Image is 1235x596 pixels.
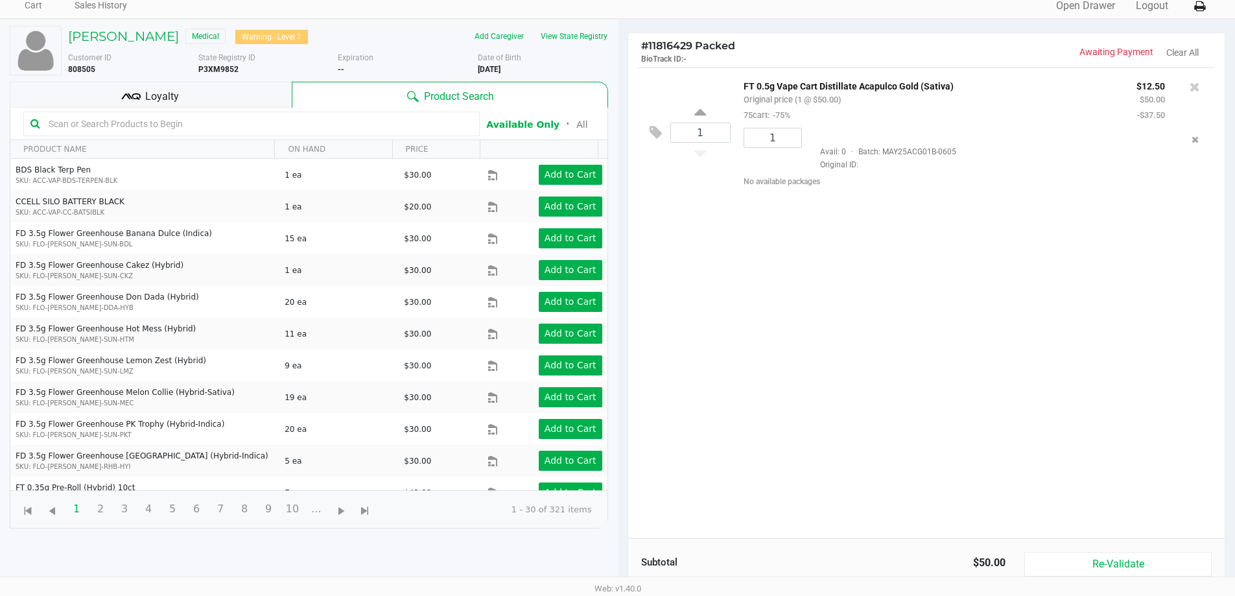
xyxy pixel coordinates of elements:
td: 15 ea [279,222,398,254]
td: 1 ea [279,159,398,191]
span: Page 6 [184,497,209,521]
span: Original ID: [812,159,1165,171]
p: SKU: ACC-VAP-BDS-TERPEN-BLK [16,176,274,185]
td: FT 0.35g Pre-Roll (Hybrid) 10ct [10,477,279,508]
span: Medical [185,29,226,44]
div: Warning - Level 1 [235,30,308,44]
button: View State Registry [532,26,608,47]
p: $12.50 [1136,78,1165,91]
span: Web: v1.40.0 [594,584,641,593]
span: $30.00 [404,298,431,307]
td: CCELL SILO BATTERY BLACK [10,191,279,222]
app-button-loader: Add to Cart [545,455,596,466]
span: · [846,147,858,156]
td: 20 ea [279,286,398,318]
b: [DATE] [478,65,500,74]
button: Add to Cart [539,419,602,439]
button: All [576,118,587,132]
button: Re-Validate [1024,552,1211,577]
app-button-loader: Add to Cart [545,423,596,434]
td: 20 ea [279,413,398,445]
td: FD 3.5g Flower Greenhouse Lemon Zest (Hybrid) [10,350,279,381]
span: Date of Birth [478,53,521,62]
td: FD 3.5g Flower Greenhouse Hot Mess (Hybrid) [10,318,279,350]
p: SKU: FLO-[PERSON_NAME]-SUN-LMZ [16,366,274,376]
span: Page 3 [112,497,137,521]
p: SKU: FLO-[PERSON_NAME]-SUN-BDL [16,239,274,249]
span: Go to the next page [329,496,353,521]
kendo-pager-info: 1 - 30 of 321 items [388,503,592,516]
span: $30.00 [404,361,431,370]
td: 7 ea [279,477,398,508]
p: SKU: FLO-[PERSON_NAME]-SUN-MEC [16,398,274,408]
button: Add to Cart [539,387,602,407]
td: 1 ea [279,254,398,286]
span: Page 5 [160,497,185,521]
span: $30.00 [404,171,431,180]
td: FD 3.5g Flower Greenhouse PK Trophy (Hybrid-Indica) [10,413,279,445]
span: Go to the first page [16,496,40,521]
span: Expiration [338,53,373,62]
div: No available packages [744,176,1205,187]
span: $42.00 [404,488,431,497]
p: SKU: ACC-VAP-CC-BATSIBLK [16,208,274,217]
td: FD 3.5g Flower Greenhouse Banana Dulce (Indica) [10,222,279,254]
app-button-loader: Add to Cart [545,265,596,275]
button: Add to Cart [539,260,602,280]
span: - [683,54,687,64]
th: ON HAND [274,140,392,159]
div: $50.00 [833,555,1006,571]
span: State Registry ID [198,53,255,62]
td: BDS Black Terp Pen [10,159,279,191]
button: Add to Cart [539,483,602,503]
b: 808505 [68,65,95,74]
p: SKU: FLO-[PERSON_NAME]-DDA-HYB [16,303,274,313]
span: $20.00 [404,202,431,211]
span: Page 10 [280,497,305,521]
span: Page 4 [136,497,161,521]
td: FD 3.5g Flower Greenhouse [GEOGRAPHIC_DATA] (Hybrid-Indica) [10,445,279,477]
span: $30.00 [404,425,431,434]
span: Page 7 [208,497,233,521]
td: 19 ea [279,381,398,413]
span: Page 9 [256,497,281,521]
span: Customer ID [68,53,112,62]
app-button-loader: Add to Cart [545,233,596,243]
td: 5 ea [279,445,398,477]
th: PRICE [392,140,480,159]
b: P3XM9852 [198,65,239,74]
button: Add to Cart [539,451,602,471]
small: Original price (1 @ $50.00) [744,95,841,104]
span: Page 1 [64,497,89,521]
small: -$37.50 [1137,110,1165,120]
td: 1 ea [279,191,398,222]
button: Add to Cart [539,292,602,312]
span: Go to the next page [333,503,349,519]
h5: [PERSON_NAME] [68,29,179,44]
app-button-loader: Add to Cart [545,487,596,497]
span: Page 8 [232,497,257,521]
span: Go to the last page [357,503,373,519]
td: 9 ea [279,350,398,381]
b: -- [338,65,344,74]
p: Awaiting Payment [926,45,1153,59]
span: Go to the first page [20,503,36,519]
span: ᛫ [559,118,576,130]
span: BioTrack ID: [641,54,683,64]
button: Add to Cart [539,165,602,185]
button: Add to Cart [539,228,602,248]
span: -75% [770,110,790,120]
p: SKU: FLO-[PERSON_NAME]-RHB-HYI [16,462,274,471]
span: $30.00 [404,266,431,275]
span: # [641,40,648,52]
td: FD 3.5g Flower Greenhouse Don Dada (Hybrid) [10,286,279,318]
span: Product Search [424,89,494,104]
app-button-loader: Add to Cart [545,201,596,211]
small: 75cart: [744,110,790,120]
app-button-loader: Add to Cart [545,328,596,339]
p: FT 0.5g Vape Cart Distillate Acapulco Gold (Sativa) [744,78,1117,91]
span: $30.00 [404,329,431,339]
button: Add to Cart [539,355,602,375]
td: FD 3.5g Flower Greenhouse Cakez (Hybrid) [10,254,279,286]
app-button-loader: Add to Cart [545,360,596,370]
